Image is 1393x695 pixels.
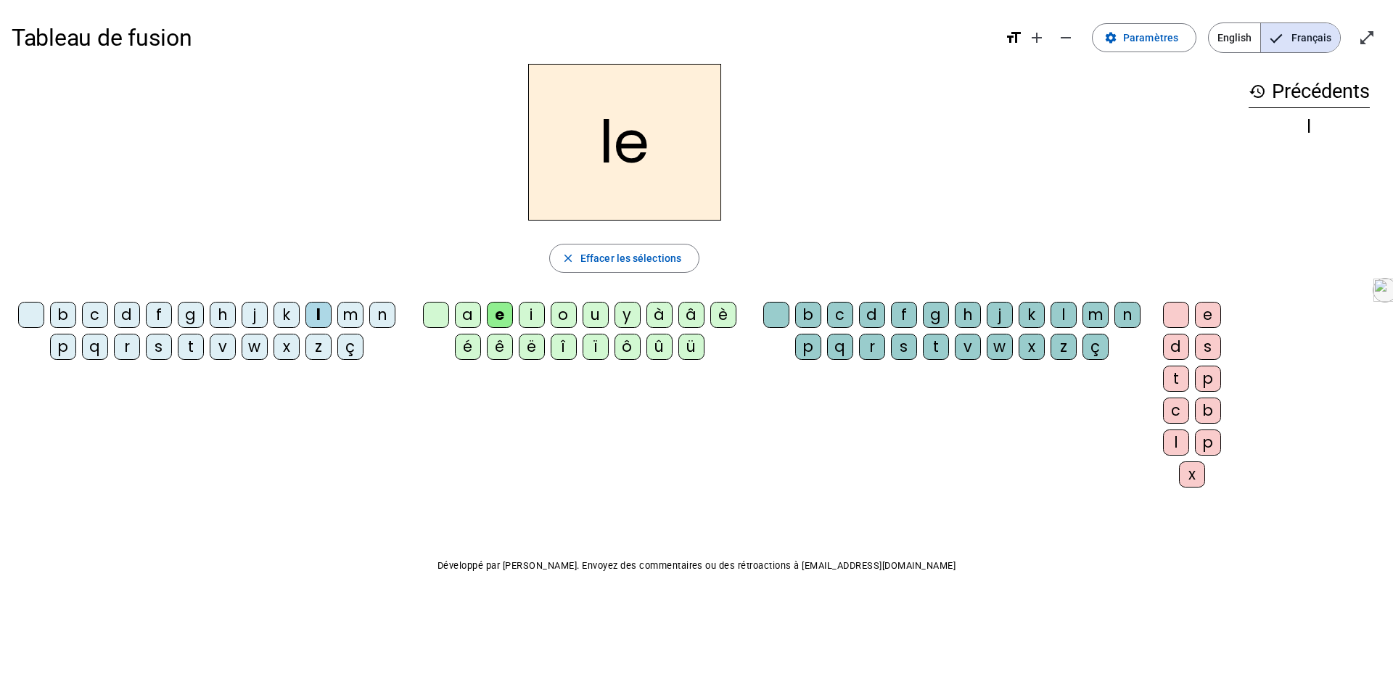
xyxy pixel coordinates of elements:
div: s [1195,334,1221,360]
div: t [178,334,204,360]
div: p [1195,366,1221,392]
div: g [923,302,949,328]
div: i [519,302,545,328]
button: Augmenter la taille de la police [1022,23,1051,52]
div: v [210,334,236,360]
div: g [178,302,204,328]
div: n [1114,302,1141,328]
div: t [1163,366,1189,392]
mat-icon: history [1249,83,1266,100]
div: l [305,302,332,328]
div: n [369,302,395,328]
div: y [615,302,641,328]
div: û [646,334,673,360]
div: s [891,334,917,360]
div: u [583,302,609,328]
div: c [827,302,853,328]
button: Entrer en plein écran [1352,23,1381,52]
h3: Précédents [1249,75,1370,108]
div: é [455,334,481,360]
div: ô [615,334,641,360]
div: à [646,302,673,328]
div: f [891,302,917,328]
mat-icon: format_size [1005,29,1022,46]
div: w [987,334,1013,360]
h1: Tableau de fusion [12,15,993,61]
p: Développé par [PERSON_NAME]. Envoyez des commentaires ou des rétroactions à [EMAIL_ADDRESS][DOMAI... [12,557,1381,575]
div: h [955,302,981,328]
div: v [955,334,981,360]
div: d [1163,334,1189,360]
div: r [859,334,885,360]
div: j [242,302,268,328]
div: m [1082,302,1109,328]
div: m [337,302,363,328]
div: o [551,302,577,328]
div: d [114,302,140,328]
div: w [242,334,268,360]
div: k [1019,302,1045,328]
div: d [859,302,885,328]
div: l [1249,118,1370,136]
mat-icon: open_in_full [1358,29,1376,46]
div: ü [678,334,704,360]
div: ï [583,334,609,360]
div: s [146,334,172,360]
div: ë [519,334,545,360]
div: ç [337,334,363,360]
button: Paramètres [1092,23,1196,52]
span: Effacer les sélections [580,250,681,267]
div: a [455,302,481,328]
h2: le [528,64,721,221]
div: p [1195,429,1221,456]
div: t [923,334,949,360]
div: p [50,334,76,360]
div: l [1163,429,1189,456]
div: â [678,302,704,328]
div: l [1051,302,1077,328]
mat-icon: close [562,252,575,265]
div: x [1179,461,1205,488]
div: ç [1082,334,1109,360]
div: î [551,334,577,360]
div: b [1195,398,1221,424]
div: c [1163,398,1189,424]
button: Effacer les sélections [549,244,699,273]
div: b [795,302,821,328]
span: English [1209,23,1260,52]
div: ê [487,334,513,360]
div: e [1195,302,1221,328]
div: j [987,302,1013,328]
div: è [710,302,736,328]
div: p [795,334,821,360]
button: Diminuer la taille de la police [1051,23,1080,52]
div: c [82,302,108,328]
div: x [1019,334,1045,360]
div: z [1051,334,1077,360]
div: k [274,302,300,328]
div: r [114,334,140,360]
mat-icon: remove [1057,29,1074,46]
div: e [487,302,513,328]
mat-icon: settings [1104,31,1117,44]
div: f [146,302,172,328]
mat-icon: add [1028,29,1045,46]
span: Paramètres [1123,29,1178,46]
div: h [210,302,236,328]
span: Français [1261,23,1340,52]
div: z [305,334,332,360]
div: x [274,334,300,360]
div: q [82,334,108,360]
mat-button-toggle-group: Language selection [1208,22,1341,53]
div: b [50,302,76,328]
div: q [827,334,853,360]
